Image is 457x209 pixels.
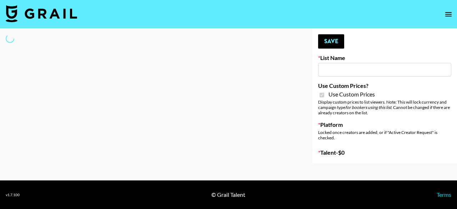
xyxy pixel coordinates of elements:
button: open drawer [441,7,456,21]
img: Grail Talent [6,5,77,22]
div: Display custom prices to list viewers. Note: This will lock currency and campaign type . Cannot b... [318,99,451,115]
label: Platform [318,121,451,128]
button: Save [318,34,344,49]
label: List Name [318,54,451,61]
a: Terms [437,191,451,198]
div: © Grail Talent [211,191,245,198]
label: Talent - $ 0 [318,149,451,156]
div: v 1.7.100 [6,193,20,197]
label: Use Custom Prices? [318,82,451,89]
span: Use Custom Prices [328,91,375,98]
em: for bookers using this list [345,105,391,110]
div: Locked once creators are added, or if "Active Creator Request" is checked. [318,130,451,140]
